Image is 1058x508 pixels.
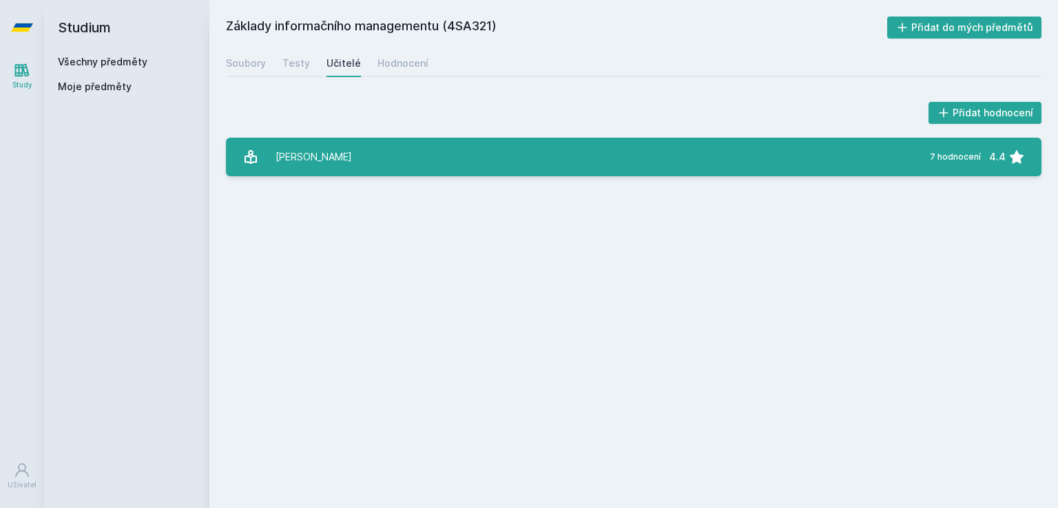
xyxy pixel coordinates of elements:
[12,80,32,90] div: Study
[226,50,266,77] a: Soubory
[3,455,41,497] a: Uživatel
[58,80,132,94] span: Moje předměty
[282,50,310,77] a: Testy
[989,143,1006,171] div: 4.4
[930,151,981,162] div: 7 hodnocení
[8,480,37,490] div: Uživatel
[887,17,1042,39] button: Přidat do mých předmětů
[282,56,310,70] div: Testy
[226,17,887,39] h2: Základy informačního managementu (4SA321)
[326,50,361,77] a: Učitelé
[276,143,352,171] div: [PERSON_NAME]
[377,56,428,70] div: Hodnocení
[226,56,266,70] div: Soubory
[377,50,428,77] a: Hodnocení
[58,56,147,67] a: Všechny předměty
[929,102,1042,124] button: Přidat hodnocení
[326,56,361,70] div: Učitelé
[3,55,41,97] a: Study
[226,138,1041,176] a: [PERSON_NAME] 7 hodnocení 4.4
